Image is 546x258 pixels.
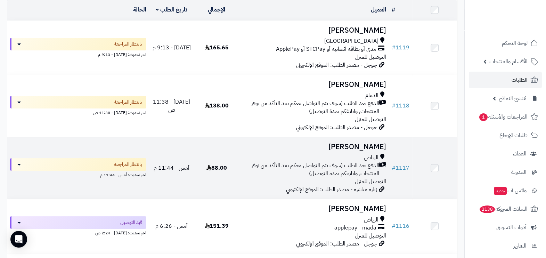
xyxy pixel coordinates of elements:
a: الحالة [133,6,146,14]
span: # [392,43,396,52]
div: اخر تحديث: [DATE] - 9:13 م [10,50,146,58]
a: #1116 [392,222,409,230]
div: اخر تحديث: [DATE] - 2:24 ص [10,229,146,236]
span: 1 [479,113,488,121]
span: applepay - mada [334,224,376,232]
span: 165.65 [205,43,229,52]
span: 88.00 [206,164,227,172]
span: التوصيل للمنزل [355,53,386,61]
a: الإجمالي [208,6,225,14]
a: العملاء [469,145,542,162]
span: السلات المتروكة [479,204,528,214]
span: التوصيل للمنزل [355,115,386,123]
a: تاريخ الطلب [156,6,187,14]
span: الدمام [365,91,378,99]
a: #1118 [392,102,409,110]
span: المدونة [511,167,527,177]
span: قيد التوصيل [120,219,142,226]
a: التقارير [469,237,542,254]
span: # [392,222,396,230]
span: لوحة التحكم [502,38,528,48]
a: أدوات التسويق [469,219,542,236]
a: طلبات الإرجاع [469,127,542,144]
a: وآتس آبجديد [469,182,542,199]
span: # [392,102,396,110]
a: المدونة [469,164,542,180]
span: الرياض [364,154,378,162]
span: طلبات الإرجاع [499,130,528,140]
h3: [PERSON_NAME] [242,143,386,151]
div: Open Intercom Messenger [10,231,27,248]
h3: [PERSON_NAME] [242,205,386,213]
span: [DATE] - 11:38 ص [153,98,190,114]
span: المراجعات والأسئلة [479,112,528,122]
span: أمس - 11:44 م [154,164,189,172]
span: 151.39 [205,222,229,230]
span: جوجل - مصدر الطلب: الموقع الإلكتروني [296,123,377,131]
span: جديد [494,187,507,195]
span: جوجل - مصدر الطلب: الموقع الإلكتروني [296,61,377,69]
a: لوحة التحكم [469,35,542,51]
h3: [PERSON_NAME] [242,26,386,34]
span: التقارير [513,241,527,251]
span: [GEOGRAPHIC_DATA] [324,37,378,45]
div: اخر تحديث: [DATE] - 11:38 ص [10,108,146,116]
span: التوصيل للمنزل [355,232,386,240]
span: مدى أو بطاقة ائتمانية أو STCPay أو ApplePay [276,45,376,53]
span: الدفع بعد الطلب (سوف يتم التواصل معكم بعد التأكد من توفر المنتجات, وابلاغكم بمدة التوصيل) [242,99,379,115]
span: جوجل - مصدر الطلب: الموقع الإلكتروني [296,240,377,248]
span: الأقسام والمنتجات [489,57,528,66]
span: العملاء [513,149,527,159]
span: بانتظار المراجعة [114,99,142,106]
span: # [392,164,396,172]
span: وآتس آب [493,186,527,195]
span: أمس - 6:26 م [155,222,188,230]
span: التوصيل للمنزل [355,177,386,186]
a: المراجعات والأسئلة1 [469,108,542,125]
a: العميل [371,6,386,14]
span: الطلبات [512,75,528,85]
span: الرياض [364,216,378,224]
span: زيارة مباشرة - مصدر الطلب: الموقع الإلكتروني [286,185,377,194]
span: أدوات التسويق [496,223,527,232]
a: #1117 [392,164,409,172]
span: 2138 [480,205,495,213]
span: بانتظار المراجعة [114,41,142,48]
div: اخر تحديث: أمس - 11:44 م [10,171,146,178]
a: الطلبات [469,72,542,88]
span: 138.00 [205,102,229,110]
a: #1119 [392,43,409,52]
span: مُنشئ النماذج [499,94,527,103]
span: الدفع بعد الطلب (سوف يتم التواصل معكم بعد التأكد من توفر المنتجات, وابلاغكم بمدة التوصيل) [242,162,379,178]
span: بانتظار المراجعة [114,161,142,168]
a: # [392,6,395,14]
a: السلات المتروكة2138 [469,201,542,217]
span: [DATE] - 9:13 م [153,43,191,52]
h3: [PERSON_NAME] [242,81,386,89]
